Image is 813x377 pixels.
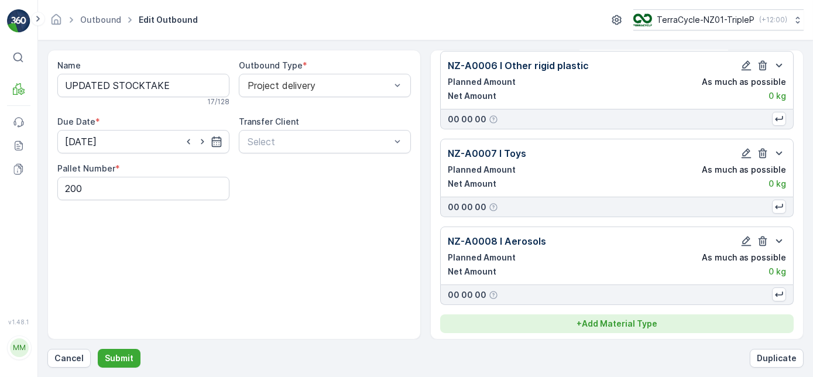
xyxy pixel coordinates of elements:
[448,252,516,263] p: Planned Amount
[239,60,303,70] label: Outbound Type
[702,76,786,88] p: As much as possible
[57,116,95,126] label: Due Date
[633,9,804,30] button: TerraCycle-NZ01-TripleP(+12:00)
[448,201,486,213] p: 00 00 00
[80,15,121,25] a: Outbound
[769,266,786,277] p: 0 kg
[489,203,498,212] div: Help Tooltip Icon
[50,18,63,28] a: Homepage
[759,15,787,25] p: ( +12:00 )
[448,164,516,176] p: Planned Amount
[105,352,133,364] p: Submit
[248,135,390,149] p: Select
[448,90,496,102] p: Net Amount
[57,163,115,173] label: Pallet Number
[448,146,526,160] p: NZ-A0007 I Toys
[440,314,794,333] button: +Add Material Type
[769,178,786,190] p: 0 kg
[448,289,486,301] p: 00 00 00
[448,266,496,277] p: Net Amount
[57,60,81,70] label: Name
[702,252,786,263] p: As much as possible
[54,352,84,364] p: Cancel
[448,76,516,88] p: Planned Amount
[448,178,496,190] p: Net Amount
[577,318,657,330] p: + Add Material Type
[207,97,229,107] p: 17 / 128
[448,234,546,248] p: NZ-A0008 I Aerosols
[489,115,498,124] div: Help Tooltip Icon
[136,14,200,26] span: Edit Outbound
[7,328,30,368] button: MM
[448,114,486,125] p: 00 00 00
[98,349,140,368] button: Submit
[657,14,754,26] p: TerraCycle-NZ01-TripleP
[7,318,30,325] span: v 1.48.1
[7,9,30,33] img: logo
[448,59,589,73] p: NZ-A0006 I Other rigid plastic
[239,116,299,126] label: Transfer Client
[702,164,786,176] p: As much as possible
[47,349,91,368] button: Cancel
[750,349,804,368] button: Duplicate
[633,13,652,26] img: TC_7kpGtVS.png
[757,352,797,364] p: Duplicate
[10,338,29,357] div: MM
[489,290,498,300] div: Help Tooltip Icon
[769,90,786,102] p: 0 kg
[57,130,229,153] input: dd/mm/yyyy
